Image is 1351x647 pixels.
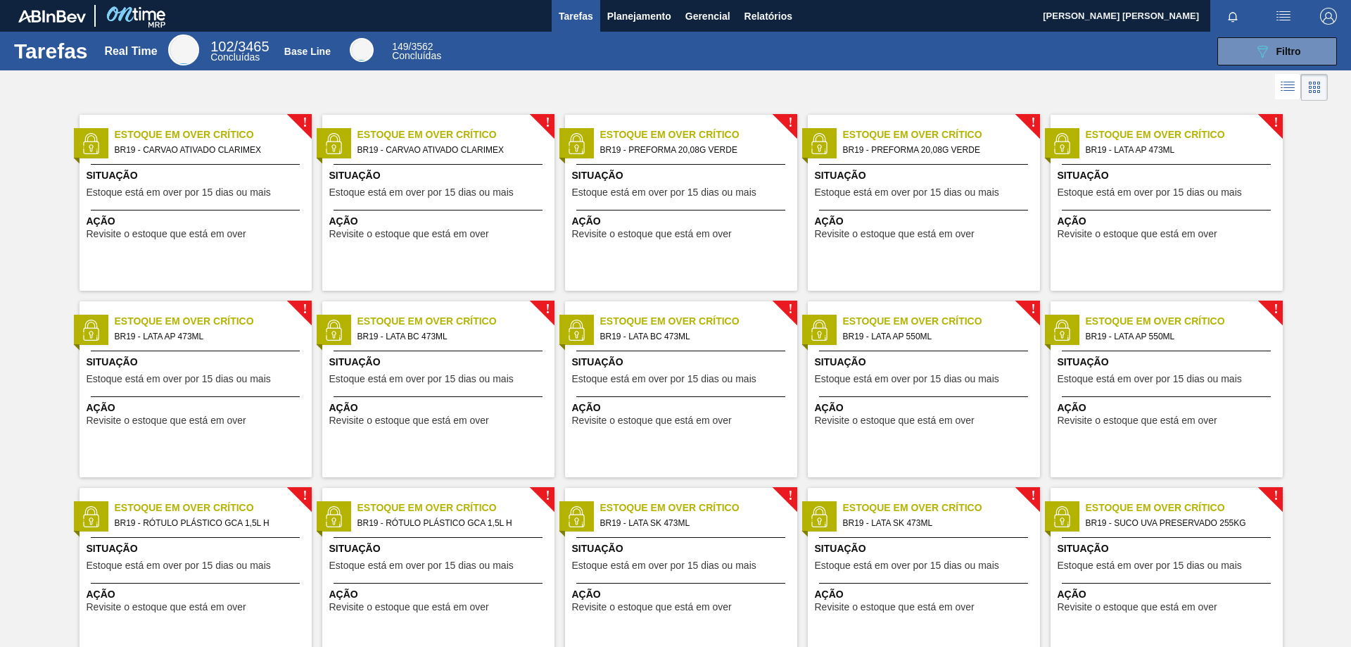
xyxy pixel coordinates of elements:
[1058,415,1217,426] span: Revisite o estoque que está em over
[600,501,797,515] span: Estoque em Over Crítico
[572,560,756,571] span: Estoque está em over por 15 dias ou mais
[1274,118,1278,128] span: !
[210,39,234,54] span: 102
[1301,74,1328,101] div: Visão em Cards
[600,314,797,329] span: Estoque em Over Crítico
[329,168,551,183] span: Situação
[572,587,794,602] span: Ação
[1058,560,1242,571] span: Estoque está em over por 15 dias ou mais
[87,355,308,370] span: Situação
[80,133,101,154] img: status
[104,45,157,58] div: Real Time
[572,602,732,613] span: Revisite o estoque que está em over
[572,374,756,384] span: Estoque está em over por 15 dias ou mais
[303,304,307,315] span: !
[600,142,786,158] span: BR19 - PREFORMA 20,08G VERDE
[1058,229,1217,239] span: Revisite o estoque que está em over
[329,415,489,426] span: Revisite o estoque que está em over
[1051,320,1072,341] img: status
[87,560,271,571] span: Estoque está em over por 15 dias ou mais
[1210,6,1255,26] button: Notificações
[572,187,756,198] span: Estoque está em over por 15 dias ou mais
[808,506,830,527] img: status
[80,320,101,341] img: status
[1276,46,1301,57] span: Filtro
[357,314,554,329] span: Estoque em Over Crítico
[87,587,308,602] span: Ação
[357,127,554,142] span: Estoque em Over Crítico
[1086,329,1271,344] span: BR19 - LATA AP 550ML
[115,329,300,344] span: BR19 - LATA AP 473ML
[815,401,1036,415] span: Ação
[115,501,312,515] span: Estoque em Over Crítico
[1217,37,1337,65] button: Filtro
[843,329,1029,344] span: BR19 - LATA AP 550ML
[1086,142,1271,158] span: BR19 - LATA AP 473ML
[815,229,975,239] span: Revisite o estoque que está em over
[392,42,441,61] div: Base Line
[329,374,514,384] span: Estoque está em over por 15 dias ou mais
[572,214,794,229] span: Ação
[1086,515,1271,531] span: BR19 - SUCO UVA PRESERVADO 255KG
[788,118,792,128] span: !
[843,142,1029,158] span: BR19 - PREFORMA 20,08G VERDE
[18,10,86,23] img: TNhmsLtSVTkK8tSr43FrP2fwEKptu5GPRR3wAAAABJRU5ErkJggg==
[1031,118,1035,128] span: !
[572,229,732,239] span: Revisite o estoque que está em over
[210,41,269,62] div: Real Time
[350,38,374,62] div: Base Line
[1320,8,1337,25] img: Logout
[87,214,308,229] span: Ação
[1051,133,1072,154] img: status
[1274,304,1278,315] span: !
[87,602,246,613] span: Revisite o estoque que está em over
[744,8,792,25] span: Relatórios
[357,329,543,344] span: BR19 - LATA BC 473ML
[329,560,514,571] span: Estoque está em over por 15 dias ou mais
[323,133,344,154] img: status
[1058,187,1242,198] span: Estoque está em over por 15 dias ou mais
[357,515,543,531] span: BR19 - RÓTULO PLÁSTICO GCA 1,5L H
[303,491,307,501] span: !
[843,314,1040,329] span: Estoque em Over Crítico
[1051,506,1072,527] img: status
[168,34,199,65] div: Real Time
[87,415,246,426] span: Revisite o estoque que está em over
[115,314,312,329] span: Estoque em Over Crítico
[329,214,551,229] span: Ação
[1058,541,1279,556] span: Situação
[323,320,344,341] img: status
[329,355,551,370] span: Situação
[808,320,830,341] img: status
[87,187,271,198] span: Estoque está em over por 15 dias ou mais
[600,127,797,142] span: Estoque em Over Crítico
[815,187,999,198] span: Estoque está em over por 15 dias ou mais
[392,41,408,52] span: 149
[1058,602,1217,613] span: Revisite o estoque que está em over
[329,401,551,415] span: Ação
[115,142,300,158] span: BR19 - CARVAO ATIVADO CLARIMEX
[600,515,786,531] span: BR19 - LATA SK 473ML
[1058,587,1279,602] span: Ação
[843,501,1040,515] span: Estoque em Over Crítico
[788,491,792,501] span: !
[1058,374,1242,384] span: Estoque está em over por 15 dias ou mais
[1058,355,1279,370] span: Situação
[566,506,587,527] img: status
[788,304,792,315] span: !
[572,541,794,556] span: Situação
[815,560,999,571] span: Estoque está em over por 15 dias ou mais
[284,46,331,57] div: Base Line
[572,415,732,426] span: Revisite o estoque que está em over
[815,415,975,426] span: Revisite o estoque que está em over
[329,187,514,198] span: Estoque está em over por 15 dias ou mais
[392,50,441,61] span: Concluídas
[323,506,344,527] img: status
[329,587,551,602] span: Ação
[210,51,260,63] span: Concluídas
[545,118,550,128] span: !
[392,41,433,52] span: / 3562
[1058,168,1279,183] span: Situação
[87,541,308,556] span: Situação
[1086,127,1283,142] span: Estoque em Over Crítico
